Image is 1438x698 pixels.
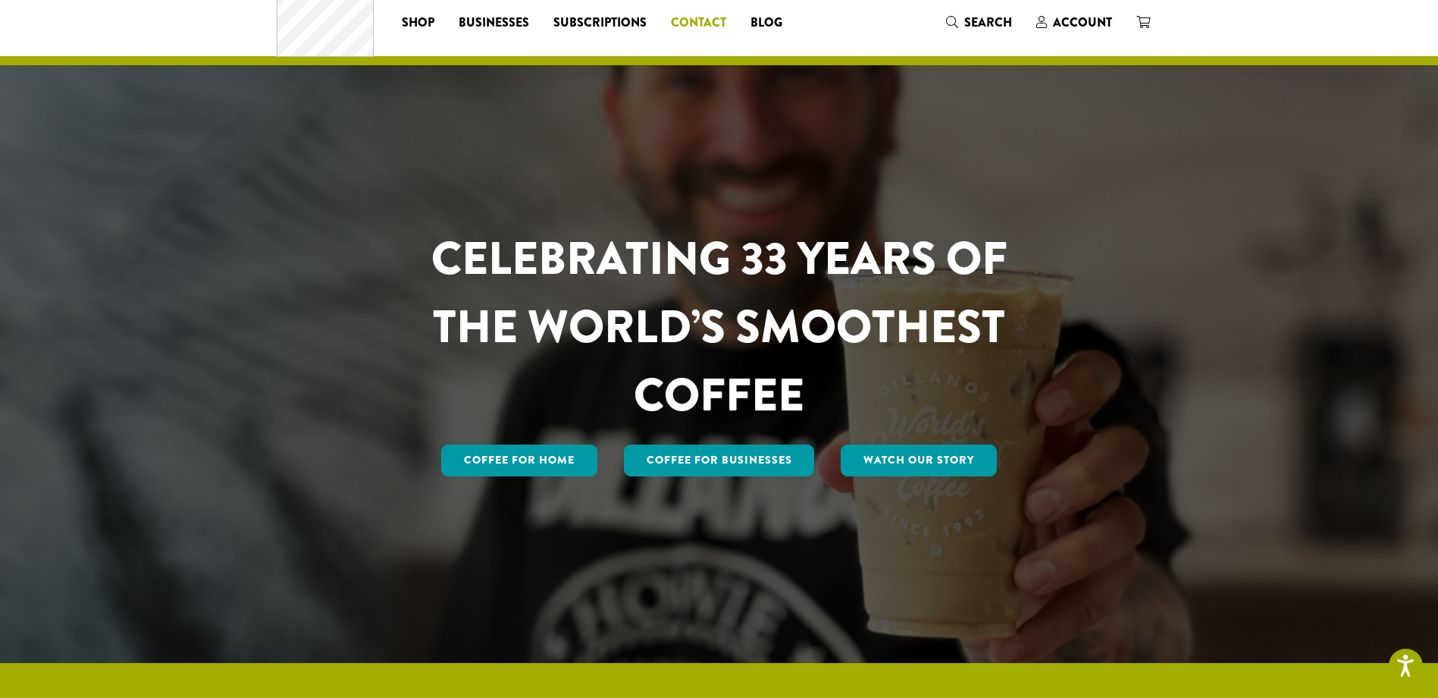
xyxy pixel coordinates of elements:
[553,14,647,33] span: Subscriptions
[750,14,782,33] span: Blog
[441,445,597,476] a: Coffee for Home
[624,445,815,476] a: Coffee For Businesses
[934,10,1024,35] a: Search
[402,14,434,33] span: Shop
[459,14,529,33] span: Businesses
[390,11,446,35] a: Shop
[841,445,997,476] a: Watch Our Story
[671,14,726,33] span: Contact
[964,14,1012,31] span: Search
[1053,14,1112,31] span: Account
[387,225,1052,429] h1: CELEBRATING 33 YEARS OF THE WORLD’S SMOOTHEST COFFEE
